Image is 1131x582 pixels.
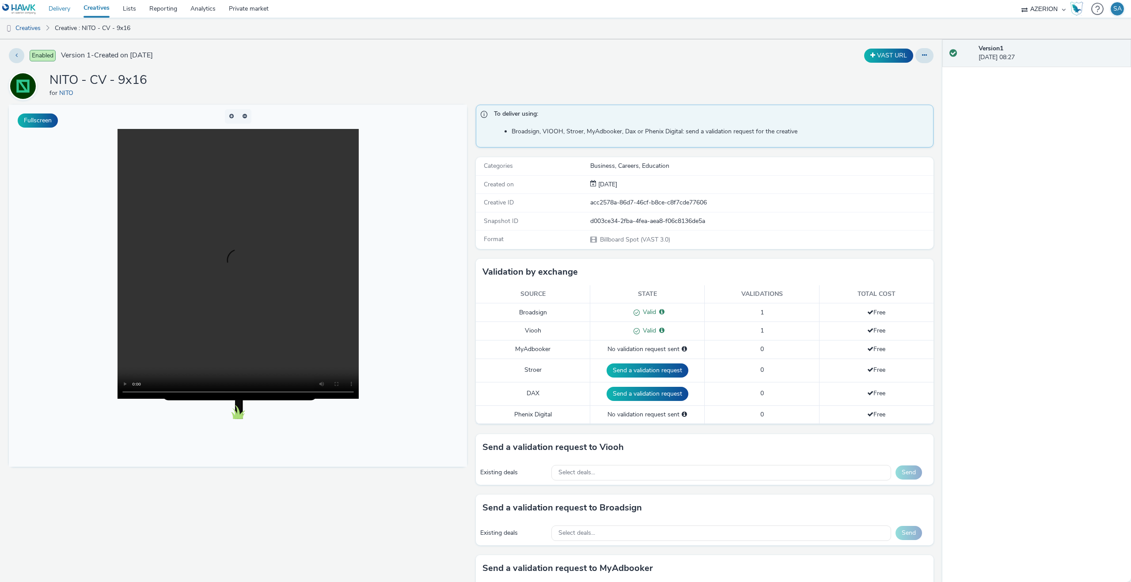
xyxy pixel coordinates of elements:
[476,322,590,340] td: Viooh
[607,363,688,378] button: Send a validation request
[599,235,670,244] span: Billboard Spot (VAST 3.0)
[896,465,922,480] button: Send
[10,73,36,99] img: NITO
[476,405,590,423] td: Phenix Digital
[590,217,933,226] div: d003ce34-2fba-4fea-aea8-f06c8136de5a
[476,285,590,303] th: Source
[30,50,56,61] span: Enabled
[482,441,624,454] h3: Send a validation request to Viooh
[4,24,13,33] img: dooh
[760,366,764,374] span: 0
[640,308,656,316] span: Valid
[9,82,41,90] a: NITO
[640,326,656,335] span: Valid
[595,410,700,419] div: No validation request sent
[480,529,547,537] div: Existing deals
[760,389,764,397] span: 0
[480,468,547,477] div: Existing deals
[476,303,590,322] td: Broadsign
[484,217,518,225] span: Snapshot ID
[682,345,687,354] div: Please select a deal below and click on Send to send a validation request to MyAdbooker.
[61,50,153,60] span: Version 1 - Created on [DATE]
[705,285,819,303] th: Validations
[596,180,617,189] div: Creation 13 August 2025, 08:27
[49,89,59,97] span: for
[819,285,934,303] th: Total cost
[590,285,705,303] th: State
[49,72,147,89] h1: NITO - CV - 9x16
[867,345,885,353] span: Free
[2,4,36,15] img: undefined Logo
[482,562,653,575] h3: Send a validation request to MyAdbooker
[18,113,58,128] button: Fullscreen
[1070,2,1087,16] a: Hawk Academy
[484,180,514,189] span: Created on
[50,18,135,39] a: Creative : NITO - CV - 9x16
[1113,2,1122,15] div: SA
[760,326,764,335] span: 1
[512,127,929,136] li: Broadsign, VIOOH, Stroer, MyAdbooker, Dax or Phenix Digital: send a validation request for the cr...
[558,469,595,476] span: Select deals...
[59,89,77,97] a: NITO
[864,49,913,63] button: VAST URL
[862,49,915,63] div: Duplicate the creative as a VAST URL
[558,529,595,537] span: Select deals...
[1070,2,1083,16] img: Hawk Academy
[867,326,885,335] span: Free
[596,180,617,189] span: [DATE]
[682,410,687,419] div: Please select a deal below and click on Send to send a validation request to Phenix Digital.
[482,265,578,279] h3: Validation by exchange
[867,308,885,317] span: Free
[607,387,688,401] button: Send a validation request
[867,366,885,374] span: Free
[760,345,764,353] span: 0
[896,526,922,540] button: Send
[484,198,514,207] span: Creative ID
[482,501,642,514] h3: Send a validation request to Broadsign
[476,340,590,359] td: MyAdbooker
[476,359,590,382] td: Stroer
[867,410,885,419] span: Free
[494,110,925,121] span: To deliver using:
[484,235,504,243] span: Format
[979,44,1003,53] strong: Version 1
[760,410,764,419] span: 0
[590,162,933,170] div: Business, Careers, Education
[484,162,513,170] span: Categories
[867,389,885,397] span: Free
[476,382,590,405] td: DAX
[760,308,764,317] span: 1
[595,345,700,354] div: No validation request sent
[590,198,933,207] div: acc2578a-86d7-46cf-b8ce-c8f7cde77606
[979,44,1124,62] div: [DATE] 08:27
